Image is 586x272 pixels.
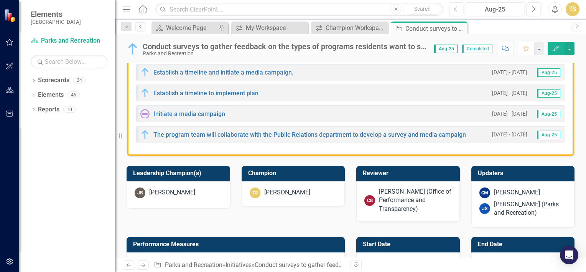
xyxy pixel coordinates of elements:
[468,5,522,14] div: Aug-25
[140,109,150,118] img: Not Started
[250,187,260,198] div: TS
[537,110,560,118] span: Aug-25
[140,68,150,77] img: In Progress
[492,110,527,118] small: [DATE] - [DATE]
[153,131,466,138] a: The program team will collaborate with the Public Relations department to develop a survey and me...
[537,131,560,139] span: Aug-25
[4,8,17,22] img: ClearPoint Strategy
[492,131,527,138] small: [DATE] - [DATE]
[154,261,345,270] div: » »
[313,23,386,33] a: Champion Workspace
[492,69,527,76] small: [DATE] - [DATE]
[153,69,293,76] a: Establish a timeline and initiate a media campaign.
[478,241,571,248] h3: End Date
[466,2,524,16] button: Aug-25
[478,170,571,177] h3: Updaters
[379,187,452,214] div: [PERSON_NAME] (Office of Performance and Transparency)
[492,90,527,97] small: [DATE] - [DATE]
[166,23,217,33] div: Welcome Page
[233,23,306,33] a: My Workspace
[246,23,306,33] div: My Workspace
[31,10,81,19] span: Elements
[38,105,59,114] a: Reports
[31,19,81,25] small: [GEOGRAPHIC_DATA]
[494,188,540,197] div: [PERSON_NAME]
[494,200,567,218] div: [PERSON_NAME] (Parks and Recreation)
[133,170,226,177] h3: Leadership Champion(s)
[479,187,490,198] div: CM
[560,246,578,264] div: Open Intercom Messenger
[153,90,258,97] a: Establish a timeline to implement plan
[140,130,150,139] img: In Progress
[326,23,386,33] div: Champion Workspace
[143,42,426,51] div: Conduct surveys to gather feedback on the types of programs residents want to see in their parks.
[31,55,107,68] input: Search Below...
[403,4,441,15] button: Search
[67,92,80,98] div: 46
[73,77,86,84] div: 24
[537,68,560,77] span: Aug-25
[143,51,426,56] div: Parks and Recreation
[63,106,76,113] div: 10
[363,170,456,177] h3: Reviewer
[248,170,341,177] h3: Champion
[264,188,310,197] div: [PERSON_NAME]
[255,261,518,269] div: Conduct surveys to gather feedback on the types of programs residents want to see in their parks.
[537,89,560,98] span: Aug-25
[364,195,375,206] div: CG
[155,3,443,16] input: Search ClearPoint...
[479,203,490,214] div: JS
[405,24,466,33] div: Conduct surveys to gather feedback on the types of programs residents want to see in their parks.
[135,187,145,198] div: JB
[566,2,579,16] button: TS
[165,261,222,269] a: Parks and Recreation
[434,45,458,53] span: Aug-25
[153,23,217,33] a: Welcome Page
[31,36,107,45] a: Parks and Recreation
[140,88,150,98] img: In Progress
[127,43,139,55] img: In Progress
[226,261,252,269] a: Initiatives
[38,76,69,85] a: Scorecards
[363,241,456,248] h3: Start Date
[414,6,431,12] span: Search
[38,91,64,100] a: Elements
[149,188,195,197] div: [PERSON_NAME]
[133,241,341,248] h3: Performance Measures
[153,110,225,118] a: Initiate a media campaign
[462,45,492,53] span: Completed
